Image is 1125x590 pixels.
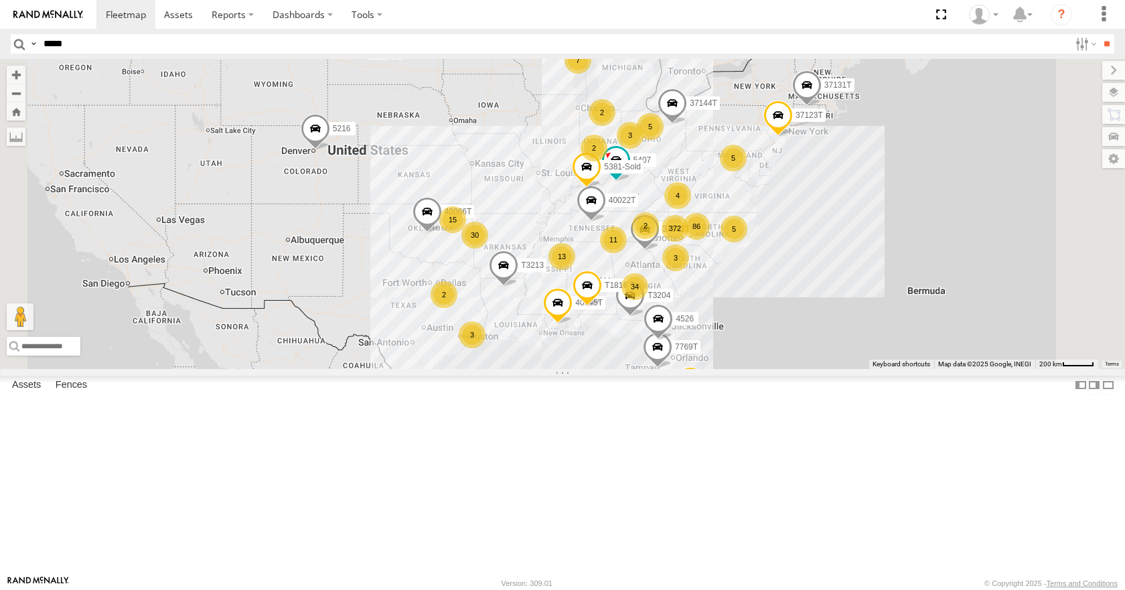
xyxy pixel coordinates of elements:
button: Map Scale: 200 km per 44 pixels [1035,360,1098,369]
span: 5381-Sold [604,163,641,172]
i: ? [1051,4,1072,25]
div: 15 [439,206,466,233]
div: 7 [565,47,591,74]
a: Terms (opens in new tab) [1105,361,1119,366]
div: 5 [721,216,747,242]
div: 4 [664,182,691,209]
div: © Copyright 2025 - [984,579,1118,587]
button: Keyboard shortcuts [873,360,930,369]
div: 30 [461,222,488,248]
div: Version: 309.01 [502,579,552,587]
span: Map data ©2025 Google, INEGI [938,360,1031,368]
span: 5216 [333,124,351,133]
label: Search Filter Options [1070,34,1099,54]
span: 40022T [609,196,636,205]
label: Map Settings [1102,149,1125,168]
div: 3 [617,122,644,149]
div: 34 [621,273,648,300]
label: Fences [49,376,94,395]
div: 86 [683,213,710,240]
div: Todd Sigmon [964,5,1003,25]
div: 2 [632,212,659,239]
div: 5 [720,145,747,171]
label: Dock Summary Table to the Right [1087,376,1101,395]
span: T1816 [605,281,627,291]
div: 2 [581,135,607,161]
div: 13 [548,243,575,270]
div: 5 [637,113,664,140]
a: Terms and Conditions [1047,579,1118,587]
span: 37123T [796,110,823,120]
label: Dock Summary Table to the Left [1074,376,1087,395]
button: Zoom Home [7,102,25,121]
div: 3 [459,321,485,348]
span: 7769T [675,342,698,352]
span: 37131T [824,80,852,90]
label: Search Query [28,34,39,54]
span: 4526 [676,314,694,323]
button: Drag Pegman onto the map to open Street View [7,303,33,330]
div: 3 [662,244,689,271]
a: Visit our Website [7,577,69,590]
span: T3204 [648,291,670,300]
div: 2 [431,281,457,308]
button: Zoom in [7,66,25,84]
div: 11 [600,226,627,253]
span: 5407 [633,156,652,165]
label: Assets [5,376,48,395]
div: 372 [662,215,688,242]
div: 2 [589,99,615,126]
span: 200 km [1039,360,1062,368]
label: Hide Summary Table [1102,376,1115,395]
span: T3213 [521,261,544,271]
button: Zoom out [7,84,25,102]
img: rand-logo.svg [13,10,83,19]
label: Measure [7,127,25,146]
span: 37144T [690,98,717,108]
